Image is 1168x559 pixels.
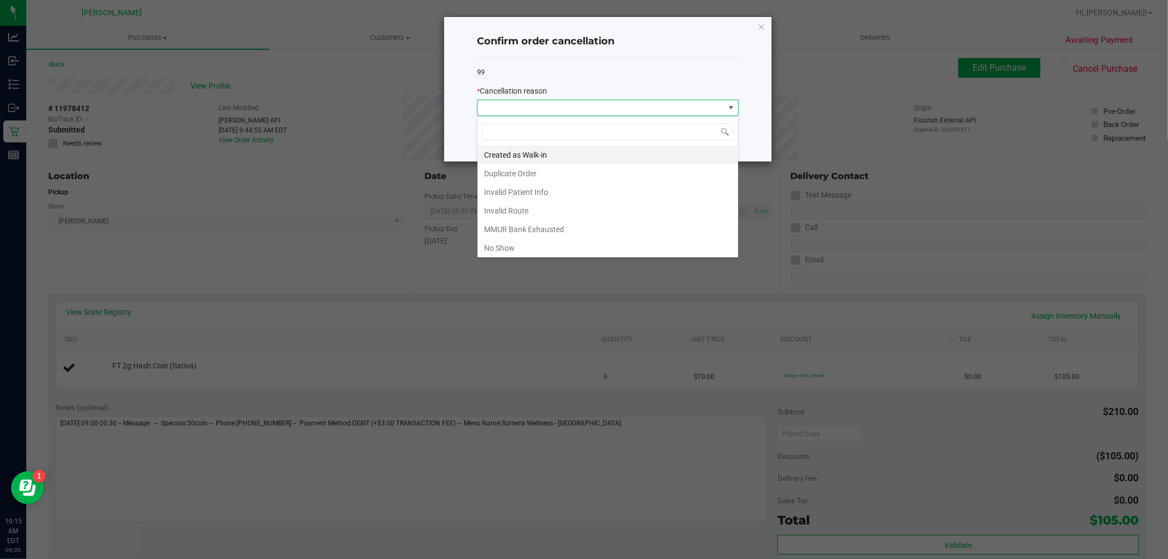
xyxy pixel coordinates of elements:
li: No Show [477,239,738,257]
li: Created as Walk-in [477,146,738,164]
iframe: Resource center unread badge [32,470,45,483]
span: 99 [477,68,485,76]
button: Close [757,20,765,33]
li: Duplicate Order [477,164,738,183]
li: MMUR Bank Exhausted [477,220,738,239]
iframe: Resource center [11,471,44,504]
span: Cancellation reason [480,87,547,95]
h4: Confirm order cancellation [477,34,739,49]
li: Invalid Patient Info [477,183,738,201]
li: Invalid Route [477,201,738,220]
